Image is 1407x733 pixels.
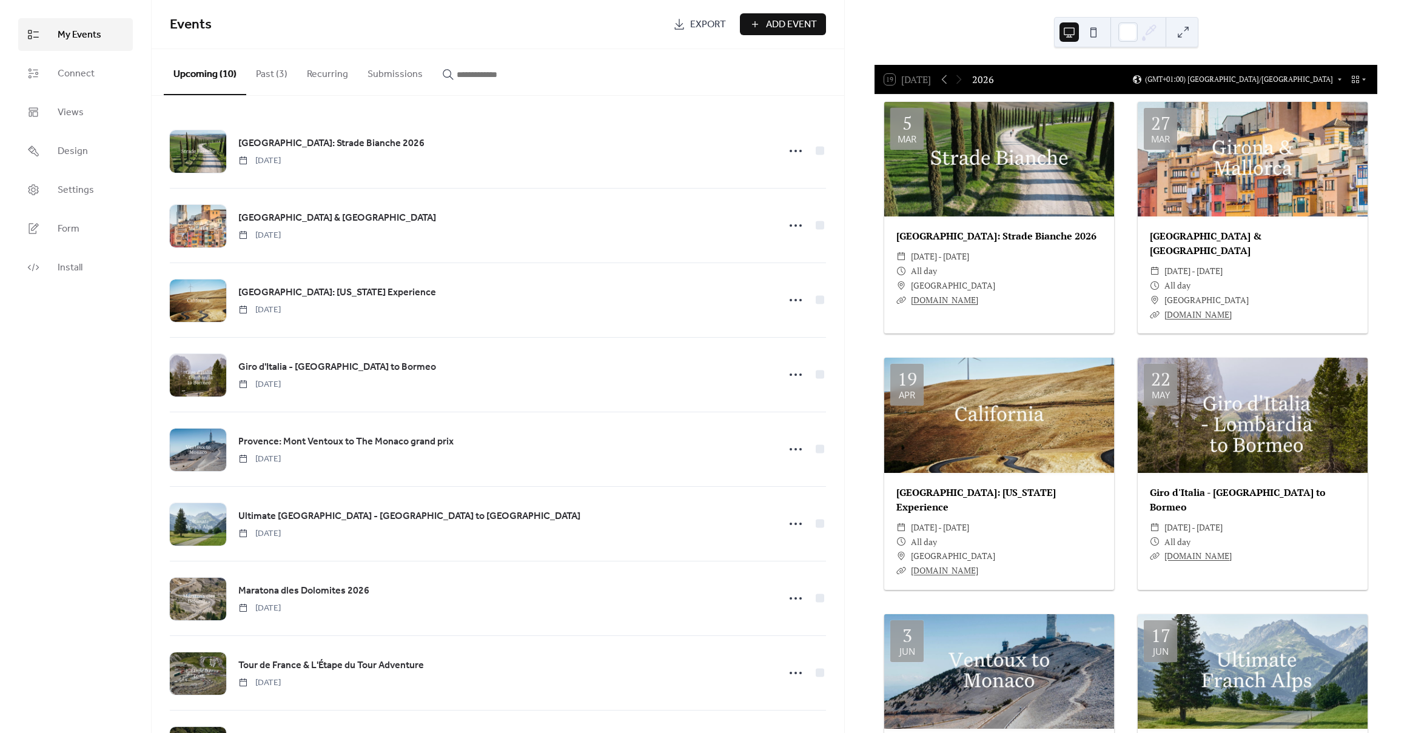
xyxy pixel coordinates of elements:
[358,49,432,94] button: Submissions
[238,583,369,599] a: Maratona dles Dolomites 2026
[238,435,454,449] span: Provence: Mont Ventoux to The Monaco grand prix
[238,509,580,524] a: Ultimate [GEOGRAPHIC_DATA] - [GEOGRAPHIC_DATA] to [GEOGRAPHIC_DATA]
[1164,278,1190,293] span: All day
[238,136,425,152] a: [GEOGRAPHIC_DATA]: Strade Bianche 2026
[690,18,726,32] span: Export
[238,453,281,466] span: [DATE]
[1150,549,1160,563] div: ​
[58,183,94,198] span: Settings
[1151,114,1170,132] div: 27
[1150,229,1261,257] a: [GEOGRAPHIC_DATA] & [GEOGRAPHIC_DATA]
[899,647,915,656] div: Jun
[238,658,424,673] span: Tour de France & L'Étape du Tour Adventure
[902,114,912,132] div: 5
[18,251,133,284] a: Install
[911,278,995,293] span: [GEOGRAPHIC_DATA]
[18,18,133,51] a: My Events
[18,173,133,206] a: Settings
[18,135,133,167] a: Design
[58,28,101,42] span: My Events
[164,49,246,95] button: Upcoming (10)
[297,49,358,94] button: Recurring
[238,286,436,300] span: [GEOGRAPHIC_DATA]: [US_STATE] Experience
[898,135,916,144] div: Mar
[664,13,735,35] a: Export
[1150,293,1160,307] div: ​
[58,261,82,275] span: Install
[1150,486,1326,514] a: Giro d'Italia - [GEOGRAPHIC_DATA] to Bormeo
[896,264,906,278] div: ​
[896,278,906,293] div: ​
[1150,307,1160,322] div: ​
[246,49,297,94] button: Past (3)
[1150,535,1160,549] div: ​
[1164,535,1190,549] span: All day
[740,13,826,35] button: Add Event
[911,535,937,549] span: All day
[1150,278,1160,293] div: ​
[238,509,580,524] span: Ultimate [GEOGRAPHIC_DATA] - [GEOGRAPHIC_DATA] to [GEOGRAPHIC_DATA]
[238,155,281,167] span: [DATE]
[238,677,281,689] span: [DATE]
[898,370,917,388] div: 19
[911,549,995,563] span: [GEOGRAPHIC_DATA]
[911,520,969,535] span: [DATE] - [DATE]
[972,72,994,87] div: 2026
[1151,135,1170,144] div: Mar
[911,294,978,306] a: [DOMAIN_NAME]
[896,249,906,264] div: ​
[896,563,906,578] div: ​
[238,360,436,375] a: Giro d'Italia - [GEOGRAPHIC_DATA] to Bormeo
[18,96,133,129] a: Views
[896,486,1056,514] a: [GEOGRAPHIC_DATA]: [US_STATE] Experience
[238,527,281,540] span: [DATE]
[238,211,436,226] span: [GEOGRAPHIC_DATA] & [GEOGRAPHIC_DATA]
[238,658,424,674] a: Tour de France & L'Étape du Tour Adventure
[911,249,969,264] span: [DATE] - [DATE]
[1145,76,1333,83] span: (GMT+01:00) [GEOGRAPHIC_DATA]/[GEOGRAPHIC_DATA]
[911,264,937,278] span: All day
[238,229,281,242] span: [DATE]
[238,434,454,450] a: Provence: Mont Ventoux to The Monaco grand prix
[896,229,1096,243] a: [GEOGRAPHIC_DATA]: Strade Bianche 2026
[766,18,817,32] span: Add Event
[1150,264,1160,278] div: ​
[902,626,912,644] div: 3
[238,378,281,391] span: [DATE]
[238,304,281,316] span: [DATE]
[899,390,915,400] div: Apr
[1164,309,1232,320] a: [DOMAIN_NAME]
[896,293,906,307] div: ​
[238,136,425,151] span: [GEOGRAPHIC_DATA]: Strade Bianche 2026
[238,210,436,226] a: [GEOGRAPHIC_DATA] & [GEOGRAPHIC_DATA]
[1150,520,1160,535] div: ​
[170,12,212,38] span: Events
[238,602,281,615] span: [DATE]
[1164,293,1249,307] span: [GEOGRAPHIC_DATA]
[896,535,906,549] div: ​
[1164,550,1232,561] a: [DOMAIN_NAME]
[58,105,84,120] span: Views
[1164,520,1223,535] span: [DATE] - [DATE]
[1152,390,1170,400] div: May
[18,212,133,245] a: Form
[896,520,906,535] div: ​
[911,564,978,576] a: [DOMAIN_NAME]
[1164,264,1223,278] span: [DATE] - [DATE]
[238,285,436,301] a: [GEOGRAPHIC_DATA]: [US_STATE] Experience
[58,222,79,236] span: Form
[1151,370,1170,388] div: 22
[58,67,95,81] span: Connect
[18,57,133,90] a: Connect
[1153,647,1169,656] div: Jun
[896,549,906,563] div: ​
[58,144,88,159] span: Design
[1151,626,1170,644] div: 17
